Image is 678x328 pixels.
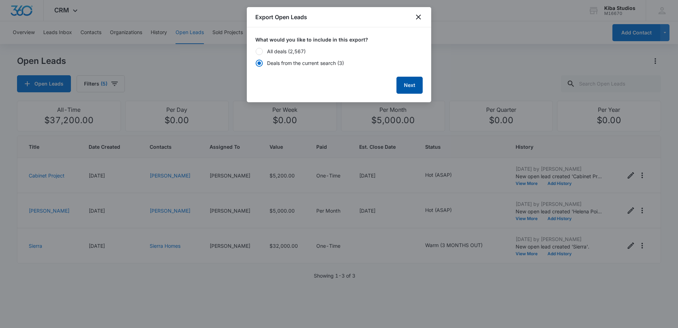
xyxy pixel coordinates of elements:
div: Deals from the current search (3) [267,59,344,67]
div: All deals (2,567) [267,48,306,55]
button: Next [396,77,423,94]
button: close [414,13,423,21]
label: What would you like to include in this export? [255,36,423,43]
h1: Export Open Leads [255,13,307,21]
